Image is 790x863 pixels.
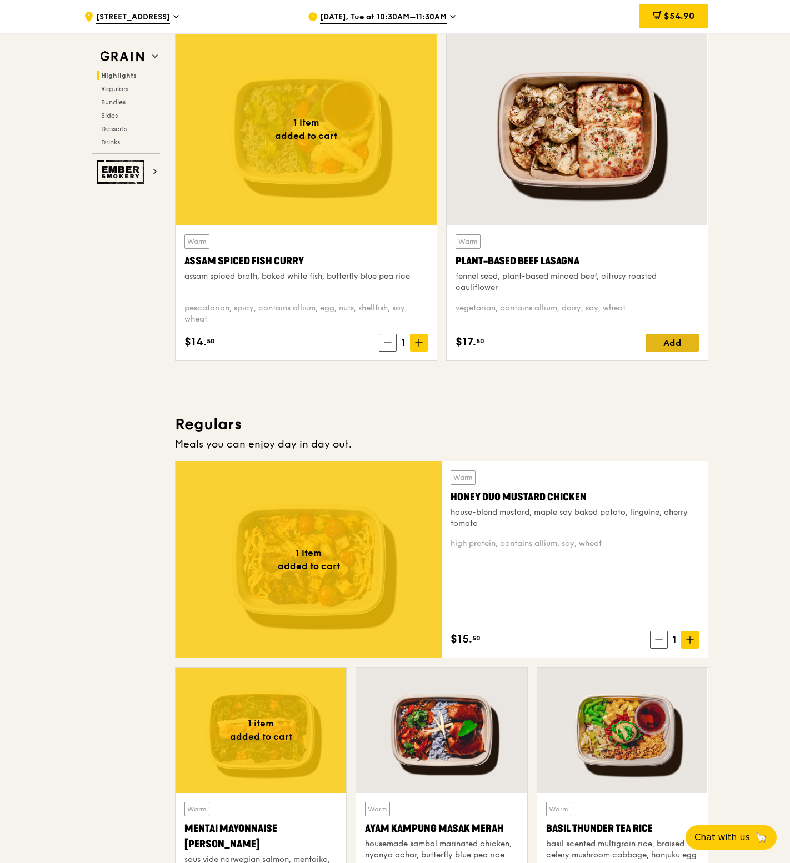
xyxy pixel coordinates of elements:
[754,831,768,844] span: 🦙
[96,12,170,24] span: [STREET_ADDRESS]
[451,489,699,505] div: Honey Duo Mustard Chicken
[184,303,428,325] div: pescatarian, spicy, contains allium, egg, nuts, shellfish, soy, wheat
[546,821,699,836] div: Basil Thunder Tea Rice
[97,160,148,184] img: Ember Smokery web logo
[451,538,699,549] div: high protein, contains allium, soy, wheat
[456,271,699,293] div: fennel seed, plant-based minced beef, citrusy roasted cauliflower
[184,271,428,282] div: assam spiced broth, baked white fish, butterfly blue pea rice
[397,335,410,350] span: 1
[184,821,337,852] div: Mentai Mayonnaise [PERSON_NAME]
[365,821,518,836] div: Ayam Kampung Masak Merah
[456,253,699,269] div: Plant-Based Beef Lasagna
[101,138,120,146] span: Drinks
[451,507,699,529] div: house-blend mustard, maple soy baked potato, linguine, cherry tomato
[101,125,127,133] span: Desserts
[546,839,699,861] div: basil scented multigrain rice, braised celery mushroom cabbage, hanjuku egg
[456,234,481,249] div: Warm
[686,825,777,850] button: Chat with us🦙
[646,334,699,352] div: Add
[175,436,708,452] div: Meals you can enjoy day in day out.
[472,634,481,643] span: 50
[365,802,390,816] div: Warm
[184,253,428,269] div: Assam Spiced Fish Curry
[101,98,126,106] span: Bundles
[101,72,137,79] span: Highlights
[668,632,681,648] span: 1
[664,11,694,21] span: $54.90
[97,47,148,67] img: Grain web logo
[207,337,215,345] span: 50
[451,470,476,485] div: Warm
[546,802,571,816] div: Warm
[184,334,207,350] span: $14.
[320,12,447,24] span: [DATE], Tue at 10:30AM–11:30AM
[456,303,699,325] div: vegetarian, contains allium, dairy, soy, wheat
[456,334,476,350] span: $17.
[451,631,472,648] span: $15.
[101,112,118,119] span: Sides
[184,234,209,249] div: Warm
[184,802,209,816] div: Warm
[694,831,750,844] span: Chat with us
[175,414,708,434] h3: Regulars
[365,839,518,861] div: housemade sambal marinated chicken, nyonya achar, butterfly blue pea rice
[101,85,128,93] span: Regulars
[476,337,484,345] span: 50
